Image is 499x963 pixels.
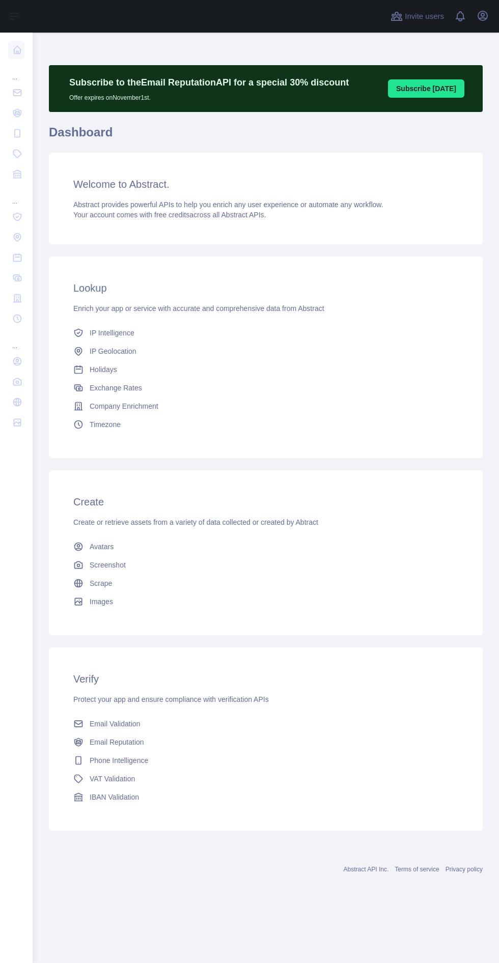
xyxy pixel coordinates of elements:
div: ... [8,61,24,81]
a: Holidays [69,360,462,379]
a: Company Enrichment [69,397,462,415]
h3: Lookup [73,281,458,295]
button: Subscribe [DATE] [388,79,464,98]
a: Abstract API Inc. [344,866,389,873]
h3: Create [73,495,458,509]
span: Screenshot [90,560,126,570]
span: Create or retrieve assets from a variety of data collected or created by Abtract [73,518,318,526]
a: Avatars [69,537,462,556]
span: Protect your app and ensure compliance with verification APIs [73,695,269,703]
a: Screenshot [69,556,462,574]
span: Enrich your app or service with accurate and comprehensive data from Abstract [73,304,324,313]
span: Exchange Rates [90,383,142,393]
p: Subscribe to the Email Reputation API for a special 30 % discount [69,75,349,90]
span: IBAN Validation [90,792,139,802]
span: Avatars [90,542,114,552]
a: Scrape [69,574,462,592]
p: Offer expires on November 1st. [69,90,349,102]
span: IP Intelligence [90,328,134,338]
div: ... [8,185,24,206]
span: Company Enrichment [90,401,158,411]
a: Email Reputation [69,733,462,751]
a: Privacy policy [446,866,483,873]
a: Exchange Rates [69,379,462,397]
a: Timezone [69,415,462,434]
a: Terms of service [395,866,439,873]
a: IP Intelligence [69,324,462,342]
div: ... [8,330,24,350]
a: VAT Validation [69,770,462,788]
span: Holidays [90,364,117,375]
span: Invite users [405,11,444,22]
h3: Verify [73,672,458,686]
a: Email Validation [69,715,462,733]
h1: Dashboard [49,124,483,149]
span: VAT Validation [90,774,135,784]
span: Your account comes with across all Abstract APIs. [73,211,266,219]
span: Abstract provides powerful APIs to help you enrich any user experience or automate any workflow. [73,201,383,209]
span: Scrape [90,578,112,588]
span: Phone Intelligence [90,755,148,766]
span: Images [90,597,113,607]
button: Invite users [389,8,446,24]
a: Phone Intelligence [69,751,462,770]
span: Email Reputation [90,737,144,747]
span: free credits [154,211,189,219]
h3: Welcome to Abstract. [73,177,458,191]
a: IP Geolocation [69,342,462,360]
a: IBAN Validation [69,788,462,806]
a: Images [69,592,462,611]
span: Timezone [90,419,121,430]
span: Email Validation [90,719,140,729]
span: IP Geolocation [90,346,136,356]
